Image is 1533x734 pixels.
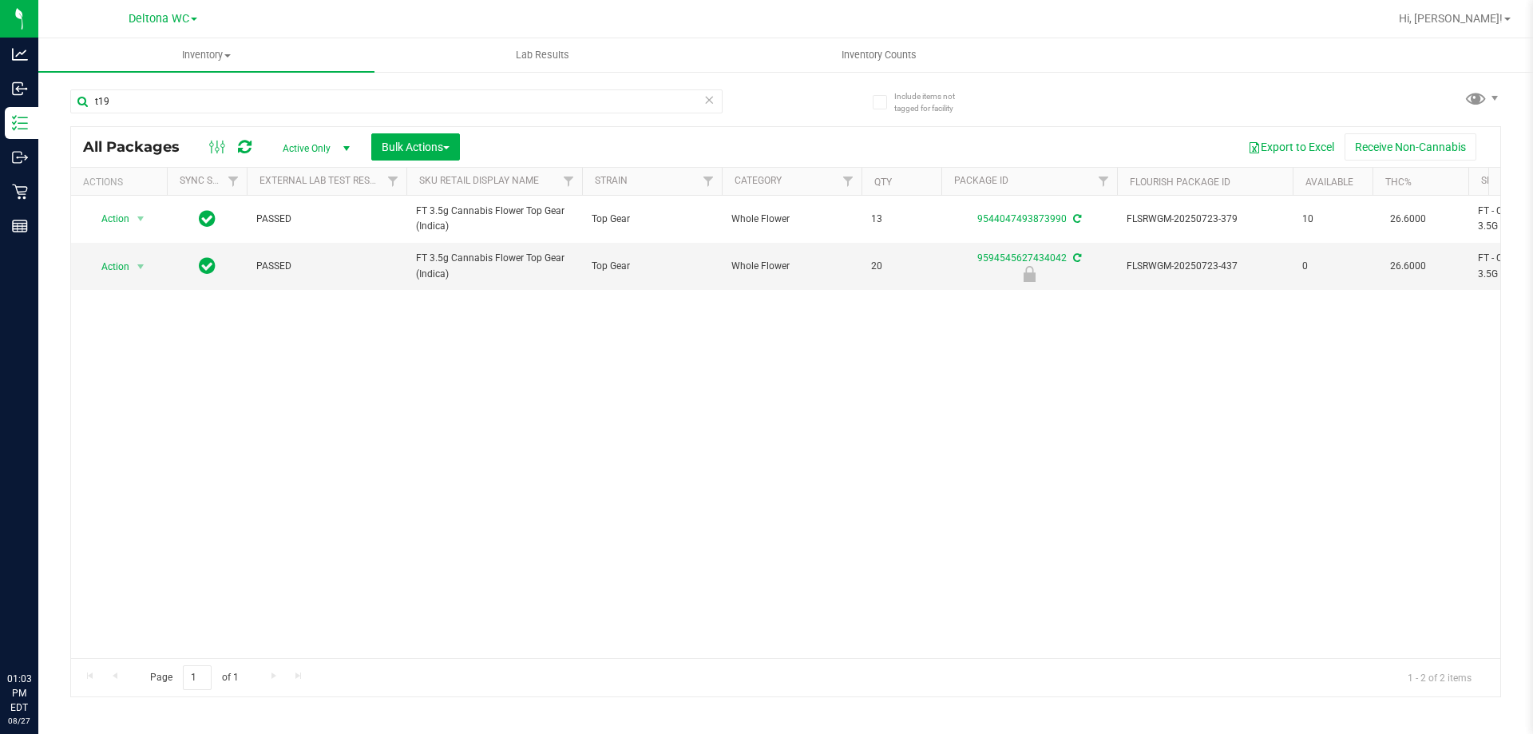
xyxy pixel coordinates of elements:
[12,81,28,97] inline-svg: Inbound
[1382,255,1434,278] span: 26.6000
[137,665,252,690] span: Page of 1
[12,115,28,131] inline-svg: Inventory
[199,255,216,277] span: In Sync
[70,89,723,113] input: Search Package ID, Item Name, SKU, Lot or Part Number...
[695,168,722,195] a: Filter
[374,38,711,72] a: Lab Results
[1127,212,1283,227] span: FLSRWGM-20250723-379
[894,90,974,114] span: Include items not tagged for facility
[735,175,782,186] a: Category
[494,48,591,62] span: Lab Results
[1238,133,1345,161] button: Export to Excel
[7,715,31,727] p: 08/27
[7,672,31,715] p: 01:03 PM EDT
[977,252,1067,264] a: 9594545627434042
[12,184,28,200] inline-svg: Retail
[382,141,450,153] span: Bulk Actions
[380,168,406,195] a: Filter
[180,175,241,186] a: Sync Status
[131,208,151,230] span: select
[939,266,1119,282] div: Launch Hold
[259,175,385,186] a: External Lab Test Result
[1302,259,1363,274] span: 0
[16,606,64,654] iframe: Resource center
[1345,133,1476,161] button: Receive Non-Cannabis
[954,175,1008,186] a: Package ID
[416,204,572,234] span: FT 3.5g Cannabis Flower Top Gear (Indica)
[1399,12,1503,25] span: Hi, [PERSON_NAME]!
[12,46,28,62] inline-svg: Analytics
[129,12,189,26] span: Deltona WC
[1071,252,1081,264] span: Sync from Compliance System
[12,149,28,165] inline-svg: Outbound
[256,212,397,227] span: PASSED
[416,251,572,281] span: FT 3.5g Cannabis Flower Top Gear (Indica)
[731,259,852,274] span: Whole Flower
[595,175,628,186] a: Strain
[592,259,712,274] span: Top Gear
[874,177,892,188] a: Qty
[87,208,130,230] span: Action
[592,212,712,227] span: Top Gear
[1071,213,1081,224] span: Sync from Compliance System
[83,138,196,156] span: All Packages
[199,208,216,230] span: In Sync
[835,168,862,195] a: Filter
[38,48,374,62] span: Inventory
[871,259,932,274] span: 20
[38,38,374,72] a: Inventory
[183,665,212,690] input: 1
[977,213,1067,224] a: 9544047493873990
[371,133,460,161] button: Bulk Actions
[87,256,130,278] span: Action
[220,168,247,195] a: Filter
[1127,259,1283,274] span: FLSRWGM-20250723-437
[1091,168,1117,195] a: Filter
[1481,175,1529,186] a: SKU Name
[131,256,151,278] span: select
[703,89,715,110] span: Clear
[1130,177,1230,188] a: Flourish Package ID
[1382,208,1434,231] span: 26.6000
[556,168,582,195] a: Filter
[711,38,1047,72] a: Inventory Counts
[83,177,160,188] div: Actions
[731,212,852,227] span: Whole Flower
[1385,177,1412,188] a: THC%
[12,218,28,234] inline-svg: Reports
[419,175,539,186] a: Sku Retail Display Name
[1302,212,1363,227] span: 10
[820,48,938,62] span: Inventory Counts
[256,259,397,274] span: PASSED
[1395,665,1484,689] span: 1 - 2 of 2 items
[1305,177,1353,188] a: Available
[871,212,932,227] span: 13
